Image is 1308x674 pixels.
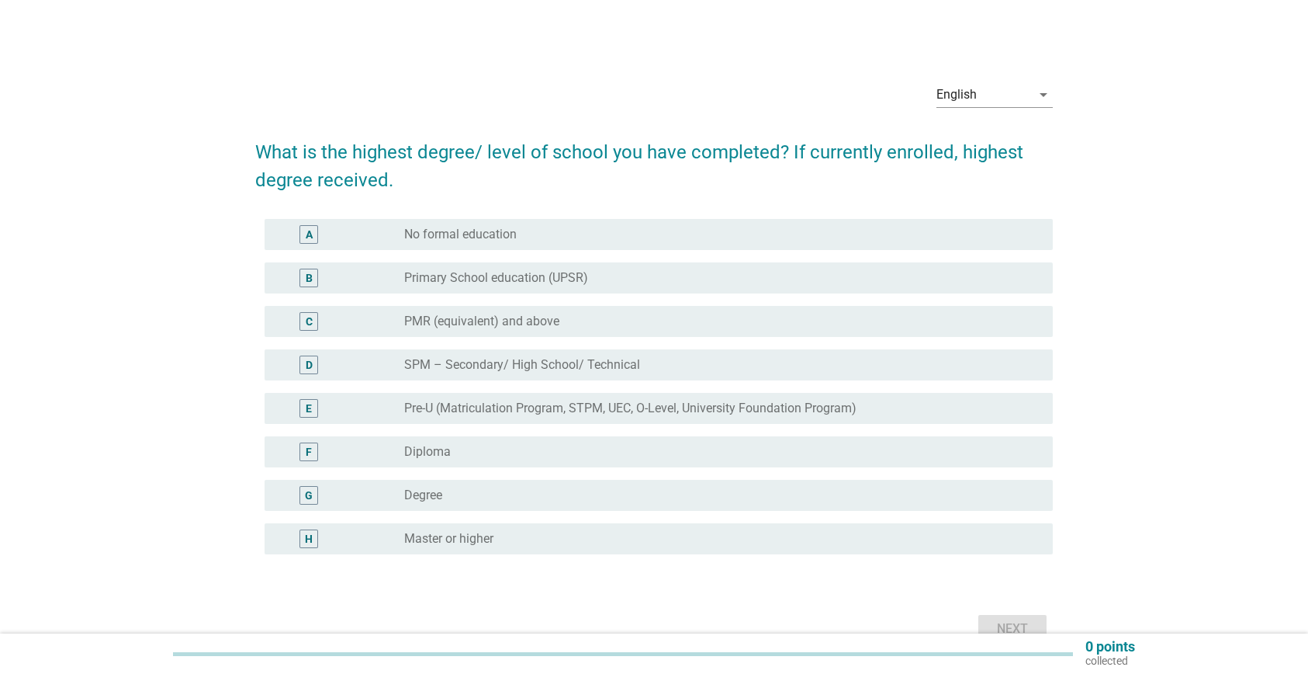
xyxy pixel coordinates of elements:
[306,401,312,417] div: E
[1085,640,1135,654] p: 0 points
[306,444,312,460] div: F
[404,270,588,286] label: Primary School education (UPSR)
[1085,654,1135,668] p: collected
[306,270,313,287] div: B
[306,357,313,373] div: D
[305,488,313,504] div: G
[1034,85,1053,104] i: arrow_drop_down
[306,314,313,330] div: C
[404,357,640,373] label: SPM – Secondary/ High School/ Technical
[936,88,977,102] div: English
[306,227,313,243] div: A
[404,444,451,460] label: Diploma
[255,123,1053,194] h2: What is the highest degree/ level of school you have completed? If currently enrolled, highest de...
[404,531,493,547] label: Master or higher
[404,401,856,416] label: Pre-U (Matriculation Program, STPM, UEC, O-Level, University Foundation Program)
[404,227,517,242] label: No formal education
[404,314,559,329] label: PMR (equivalent) and above
[404,488,442,503] label: Degree
[305,531,313,547] div: H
